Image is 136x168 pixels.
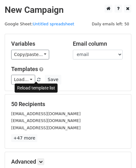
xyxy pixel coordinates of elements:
[5,5,131,15] h2: New Campaign
[11,125,81,130] small: [EMAIL_ADDRESS][DOMAIN_NAME]
[11,40,63,47] h5: Variables
[33,22,74,26] a: Untitled spreadsheet
[105,138,136,168] iframe: Chat Widget
[73,40,125,47] h5: Email column
[11,75,35,84] a: Load...
[15,84,58,93] div: Reload template list
[11,66,38,72] a: Templates
[5,22,74,26] small: Google Sheet:
[11,134,37,142] a: +47 more
[11,158,125,165] h5: Advanced
[11,118,81,123] small: [EMAIL_ADDRESS][DOMAIN_NAME]
[45,75,61,84] button: Save
[11,101,125,108] h5: 50 Recipients
[11,50,49,59] a: Copy/paste...
[90,22,131,26] a: Daily emails left: 50
[11,111,81,116] small: [EMAIL_ADDRESS][DOMAIN_NAME]
[90,21,131,28] span: Daily emails left: 50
